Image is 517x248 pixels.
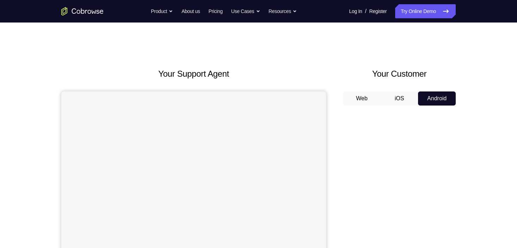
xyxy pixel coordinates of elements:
a: Go to the home page [61,7,104,15]
button: Product [151,4,173,18]
button: Resources [269,4,297,18]
button: Web [343,91,381,106]
a: Log In [349,4,362,18]
button: iOS [381,91,418,106]
a: Pricing [208,4,223,18]
a: Register [369,4,387,18]
a: About us [181,4,200,18]
button: Android [418,91,456,106]
h2: Your Support Agent [61,68,326,80]
a: Try Online Demo [395,4,456,18]
h2: Your Customer [343,68,456,80]
button: Use Cases [231,4,260,18]
span: / [365,7,366,15]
